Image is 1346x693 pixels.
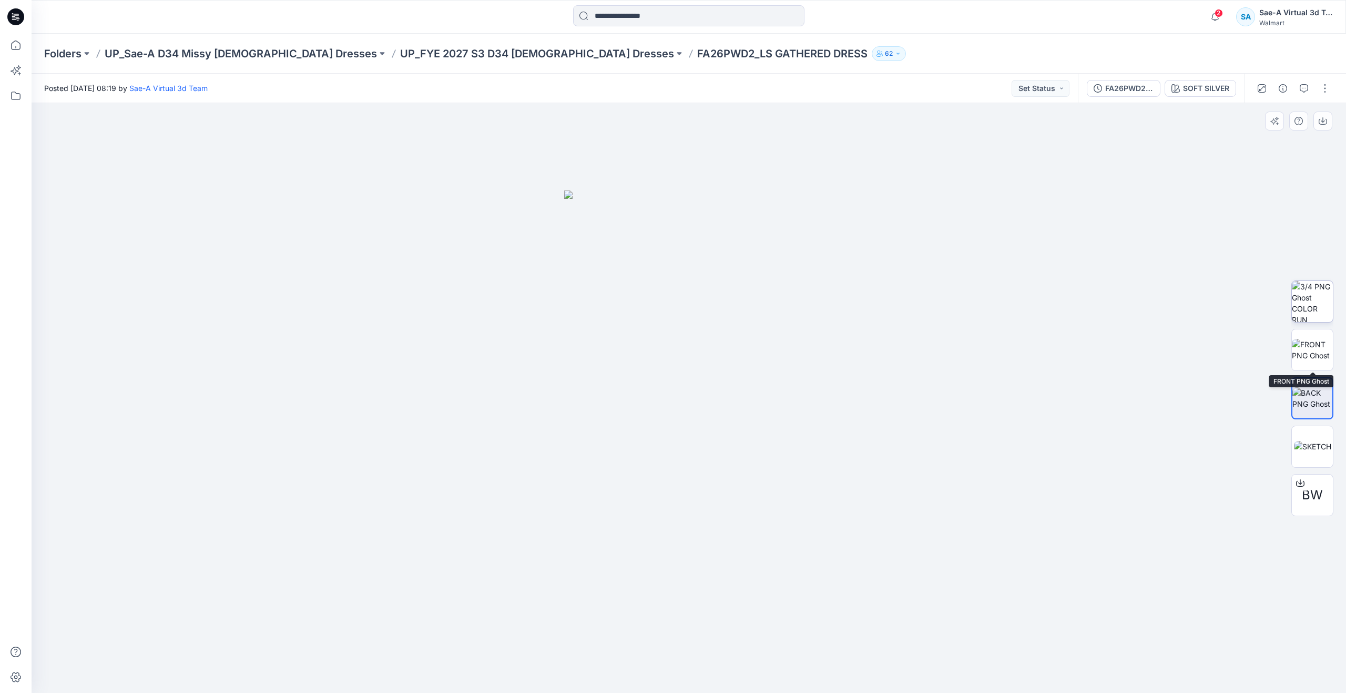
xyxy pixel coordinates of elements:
[105,46,377,61] a: UP_Sae-A D34 Missy [DEMOGRAPHIC_DATA] Dresses
[872,46,906,61] button: 62
[1259,19,1333,27] div: Walmart
[1105,83,1154,94] div: FA26PWD2_SOFT SILVER
[1087,80,1160,97] button: FA26PWD2_SOFT SILVER
[1292,339,1333,361] img: FRONT PNG Ghost
[1215,9,1223,17] span: 2
[885,48,893,59] p: 62
[1165,80,1236,97] button: SOFT SILVER
[1294,441,1331,452] img: SKETCH
[1274,80,1291,97] button: Details
[1292,387,1332,409] img: BACK PNG Ghost
[697,46,868,61] p: FA26PWD2_LS GATHERED DRESS
[1236,7,1255,26] div: SA
[1183,83,1229,94] div: SOFT SILVER
[400,46,674,61] a: UP_FYE 2027 S3 D34 [DEMOGRAPHIC_DATA] Dresses
[129,84,208,93] a: Sae-A Virtual 3d Team
[44,83,208,94] span: Posted [DATE] 08:19 by
[1259,6,1333,19] div: Sae-A Virtual 3d Team
[1302,486,1323,505] span: BW
[1292,281,1333,322] img: 3/4 PNG Ghost COLOR RUN
[44,46,81,61] a: Folders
